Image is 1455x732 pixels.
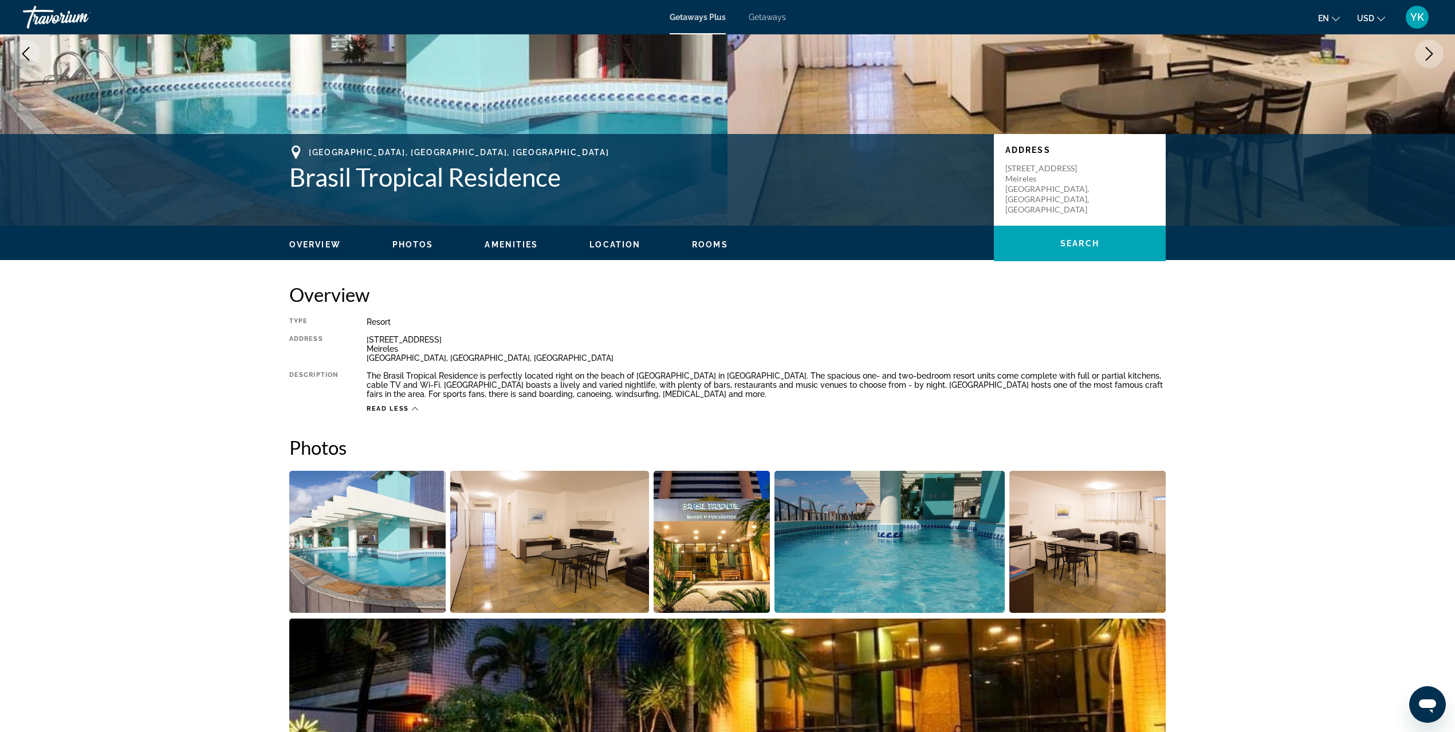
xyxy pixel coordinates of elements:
div: Address [289,335,338,363]
button: Photos [392,239,434,250]
button: Open full-screen image slider [289,470,446,613]
span: Search [1060,239,1099,248]
button: Overview [289,239,341,250]
div: Resort [367,317,1166,326]
span: Rooms [692,240,728,249]
a: Travorium [23,2,137,32]
div: The Brasil Tropical Residence is perfectly located right on the beach of [GEOGRAPHIC_DATA] in [GE... [367,371,1166,399]
iframe: Button to launch messaging window [1409,686,1446,723]
span: YK [1410,11,1424,23]
span: Read less [367,405,409,412]
button: Amenities [485,239,538,250]
button: Location [589,239,640,250]
button: User Menu [1402,5,1432,29]
span: Overview [289,240,341,249]
div: Type [289,317,338,326]
button: Search [994,226,1166,261]
button: Previous image [11,40,40,68]
button: Open full-screen image slider [450,470,650,613]
button: Change currency [1357,10,1385,26]
button: Next image [1415,40,1444,68]
p: Address [1005,145,1154,155]
span: Amenities [485,240,538,249]
p: [STREET_ADDRESS] Meireles [GEOGRAPHIC_DATA], [GEOGRAPHIC_DATA], [GEOGRAPHIC_DATA] [1005,163,1097,215]
button: Open full-screen image slider [774,470,1005,613]
button: Open full-screen image slider [654,470,770,613]
button: Read less [367,404,418,413]
button: Rooms [692,239,728,250]
h1: Brasil Tropical Residence [289,162,982,192]
span: en [1318,14,1329,23]
h2: Overview [289,283,1166,306]
span: USD [1357,14,1374,23]
div: [STREET_ADDRESS] Meireles [GEOGRAPHIC_DATA], [GEOGRAPHIC_DATA], [GEOGRAPHIC_DATA] [367,335,1166,363]
button: Open full-screen image slider [1009,470,1166,613]
a: Getaways Plus [670,13,726,22]
span: Location [589,240,640,249]
span: Photos [392,240,434,249]
h2: Photos [289,436,1166,459]
a: Getaways [749,13,786,22]
div: Description [289,371,338,399]
button: Change language [1318,10,1340,26]
span: [GEOGRAPHIC_DATA], [GEOGRAPHIC_DATA], [GEOGRAPHIC_DATA] [309,148,609,157]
